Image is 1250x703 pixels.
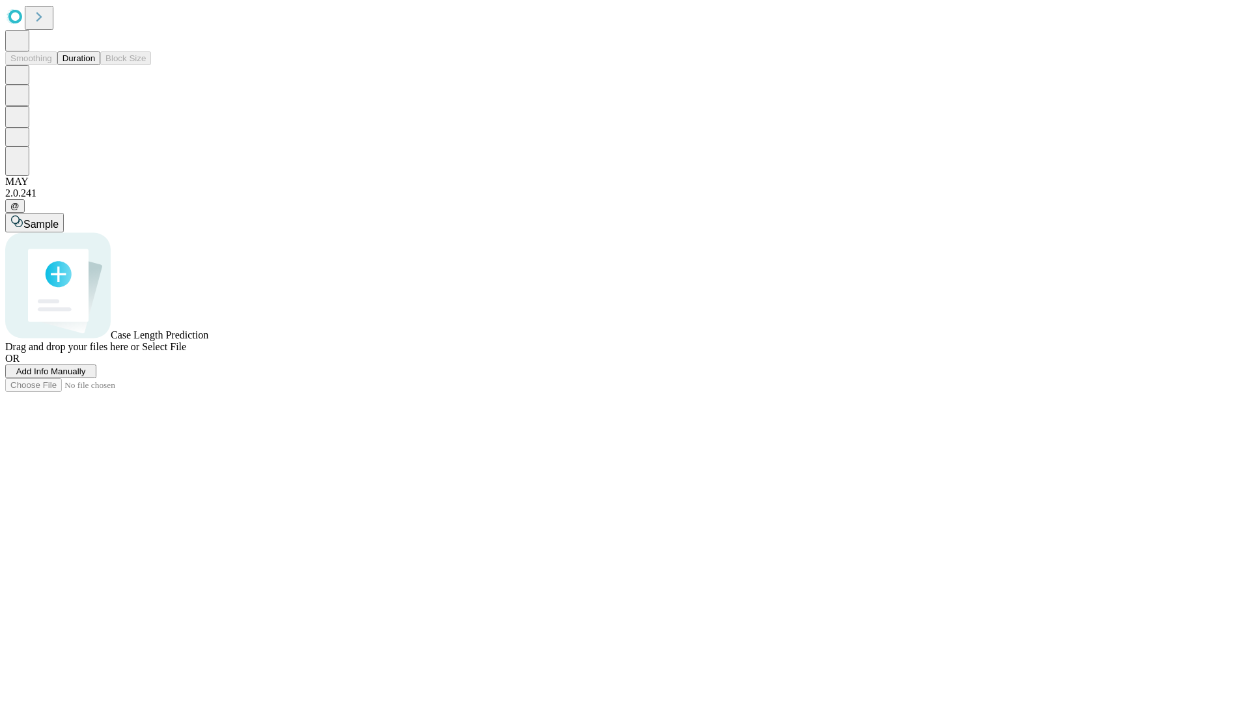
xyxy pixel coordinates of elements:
[5,199,25,213] button: @
[23,219,59,230] span: Sample
[10,201,20,211] span: @
[5,187,1245,199] div: 2.0.241
[111,329,208,340] span: Case Length Prediction
[5,176,1245,187] div: MAY
[5,213,64,232] button: Sample
[16,366,86,376] span: Add Info Manually
[100,51,151,65] button: Block Size
[5,341,139,352] span: Drag and drop your files here or
[5,51,57,65] button: Smoothing
[5,353,20,364] span: OR
[5,365,96,378] button: Add Info Manually
[142,341,186,352] span: Select File
[57,51,100,65] button: Duration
